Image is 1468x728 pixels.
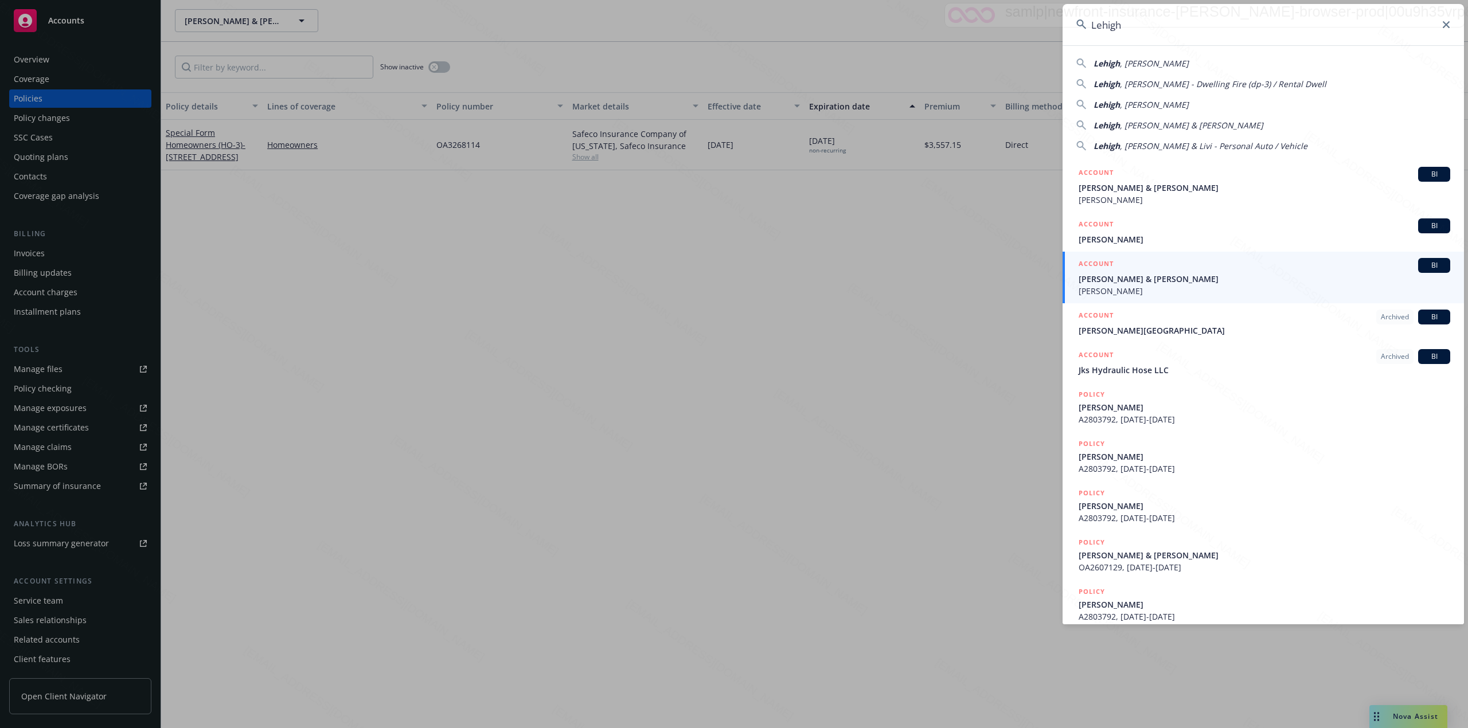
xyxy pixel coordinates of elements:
[1423,260,1446,271] span: BI
[1079,451,1450,463] span: [PERSON_NAME]
[1063,212,1464,252] a: ACCOUNTBI[PERSON_NAME]
[1079,463,1450,475] span: A2803792, [DATE]-[DATE]
[1063,161,1464,212] a: ACCOUNTBI[PERSON_NAME] & [PERSON_NAME][PERSON_NAME]
[1063,580,1464,629] a: POLICY[PERSON_NAME]A2803792, [DATE]-[DATE]
[1079,349,1114,363] h5: ACCOUNT
[1094,79,1120,89] span: Lehigh
[1079,194,1450,206] span: [PERSON_NAME]
[1079,324,1450,336] span: [PERSON_NAME][GEOGRAPHIC_DATA]
[1063,382,1464,432] a: POLICY[PERSON_NAME]A2803792, [DATE]-[DATE]
[1079,598,1450,610] span: [PERSON_NAME]
[1063,432,1464,481] a: POLICY[PERSON_NAME]A2803792, [DATE]-[DATE]
[1120,58,1189,69] span: , [PERSON_NAME]
[1079,167,1114,181] h5: ACCOUNT
[1079,258,1114,272] h5: ACCOUNT
[1120,140,1307,151] span: , [PERSON_NAME] & Livi - Personal Auto / Vehicle
[1094,140,1120,151] span: Lehigh
[1063,530,1464,580] a: POLICY[PERSON_NAME] & [PERSON_NAME]OA2607129, [DATE]-[DATE]
[1094,120,1120,131] span: Lehigh
[1079,285,1450,297] span: [PERSON_NAME]
[1120,120,1263,131] span: , [PERSON_NAME] & [PERSON_NAME]
[1079,218,1114,232] h5: ACCOUNT
[1423,312,1446,322] span: BI
[1079,586,1105,597] h5: POLICY
[1094,99,1120,110] span: Lehigh
[1079,561,1450,573] span: OA2607129, [DATE]-[DATE]
[1079,389,1105,400] h5: POLICY
[1079,364,1450,376] span: Jks Hydraulic Hose LLC
[1423,221,1446,231] span: BI
[1381,312,1409,322] span: Archived
[1079,233,1450,245] span: [PERSON_NAME]
[1079,512,1450,524] span: A2803792, [DATE]-[DATE]
[1079,182,1450,194] span: [PERSON_NAME] & [PERSON_NAME]
[1079,537,1105,548] h5: POLICY
[1079,401,1450,413] span: [PERSON_NAME]
[1079,487,1105,499] h5: POLICY
[1120,99,1189,110] span: , [PERSON_NAME]
[1423,169,1446,179] span: BI
[1079,413,1450,425] span: A2803792, [DATE]-[DATE]
[1063,252,1464,303] a: ACCOUNTBI[PERSON_NAME] & [PERSON_NAME][PERSON_NAME]
[1094,58,1120,69] span: Lehigh
[1063,303,1464,343] a: ACCOUNTArchivedBI[PERSON_NAME][GEOGRAPHIC_DATA]
[1063,481,1464,530] a: POLICY[PERSON_NAME]A2803792, [DATE]-[DATE]
[1079,310,1114,323] h5: ACCOUNT
[1079,610,1450,623] span: A2803792, [DATE]-[DATE]
[1423,351,1446,362] span: BI
[1079,549,1450,561] span: [PERSON_NAME] & [PERSON_NAME]
[1120,79,1326,89] span: , [PERSON_NAME] - Dwelling Fire (dp-3) / Rental Dwell
[1079,438,1105,449] h5: POLICY
[1063,343,1464,382] a: ACCOUNTArchivedBIJks Hydraulic Hose LLC
[1079,273,1450,285] span: [PERSON_NAME] & [PERSON_NAME]
[1381,351,1409,362] span: Archived
[1063,4,1464,45] input: Search...
[1079,500,1450,512] span: [PERSON_NAME]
